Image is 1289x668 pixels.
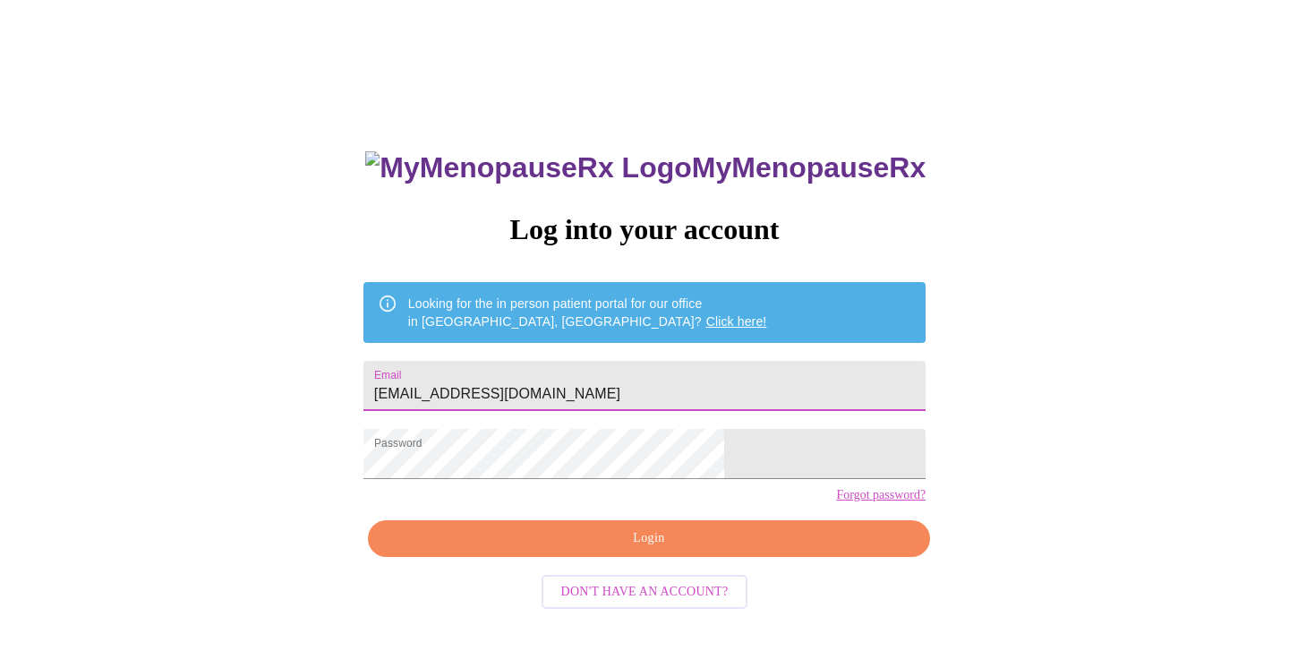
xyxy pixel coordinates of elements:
img: MyMenopauseRx Logo [365,151,691,184]
button: Don't have an account? [542,575,748,610]
div: Looking for the in person patient portal for our office in [GEOGRAPHIC_DATA], [GEOGRAPHIC_DATA]? [408,287,767,338]
h3: MyMenopauseRx [365,151,926,184]
span: Don't have an account? [561,581,729,604]
a: Click here! [706,314,767,329]
h3: Log into your account [363,213,926,246]
button: Login [368,520,930,557]
span: Login [388,527,909,550]
a: Forgot password? [836,488,926,502]
a: Don't have an account? [537,583,753,598]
